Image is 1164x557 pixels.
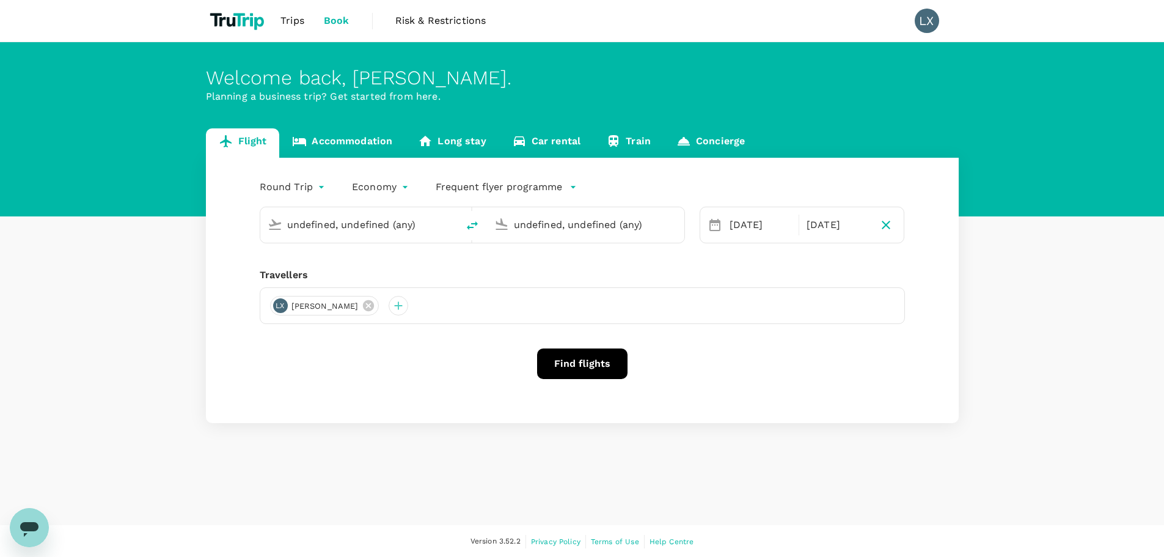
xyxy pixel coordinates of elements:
button: Frequent flyer programme [436,180,577,194]
a: Car rental [499,128,594,158]
button: Open [676,223,678,226]
a: Train [593,128,664,158]
div: LX [915,9,939,33]
img: TruTrip logo [206,7,271,34]
span: Risk & Restrictions [395,13,486,28]
div: LX [273,298,288,313]
a: Help Centre [650,535,694,548]
button: Find flights [537,349,628,379]
span: Trips [280,13,304,28]
span: Help Centre [650,537,694,546]
div: Economy [352,177,411,197]
div: LX[PERSON_NAME] [270,296,379,315]
span: Privacy Policy [531,537,580,546]
button: Open [449,223,452,226]
input: Going to [514,215,659,234]
button: delete [458,211,487,240]
a: Accommodation [279,128,405,158]
input: Depart from [287,215,432,234]
span: [PERSON_NAME] [284,300,366,312]
a: Flight [206,128,280,158]
span: Book [324,13,350,28]
div: [DATE] [725,213,796,237]
div: [DATE] [802,213,873,237]
a: Concierge [664,128,758,158]
span: Version 3.52.2 [470,536,521,548]
iframe: Button to launch messaging window [10,508,49,547]
div: Travellers [260,268,905,282]
a: Terms of Use [591,535,639,548]
div: Round Trip [260,177,328,197]
span: Terms of Use [591,537,639,546]
a: Privacy Policy [531,535,580,548]
p: Frequent flyer programme [436,180,562,194]
p: Planning a business trip? Get started from here. [206,89,959,104]
a: Long stay [405,128,499,158]
div: Welcome back , [PERSON_NAME] . [206,67,959,89]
